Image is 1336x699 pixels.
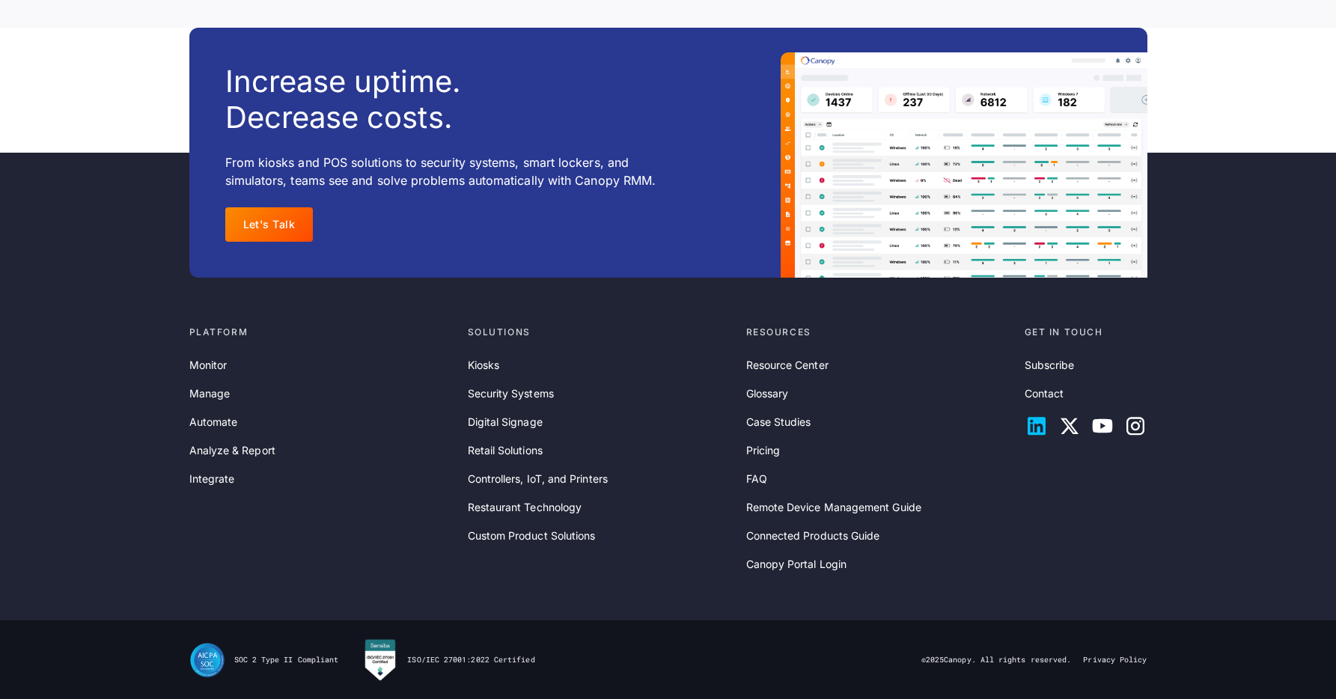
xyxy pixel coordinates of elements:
[189,471,235,487] a: Integrate
[225,207,314,242] a: Let's Talk
[746,556,847,573] a: Canopy Portal Login
[1025,357,1075,373] a: Subscribe
[362,638,398,682] img: Canopy RMM is Sensiba Certified for ISO/IEC
[468,528,596,544] a: Custom Product Solutions
[189,326,456,339] div: Platform
[746,385,789,402] a: Glossary
[746,326,1013,339] div: Resources
[234,655,339,665] div: SOC 2 Type II Compliant
[781,52,1147,278] img: A Canopy dashboard example
[746,528,880,544] a: Connected Products Guide
[189,442,275,459] a: Analyze & Report
[746,471,767,487] a: FAQ
[189,642,225,678] img: SOC II Type II Compliance Certification for Canopy Remote Device Management
[189,414,238,430] a: Automate
[468,471,608,487] a: Controllers, IoT, and Printers
[926,655,944,665] span: 2025
[746,442,781,459] a: Pricing
[1083,655,1147,665] a: Privacy Policy
[1025,326,1147,339] div: Get in touch
[189,357,228,373] a: Monitor
[407,655,534,665] div: ISO/IEC 27001:2022 Certified
[746,414,811,430] a: Case Studies
[468,499,582,516] a: Restaurant Technology
[468,442,543,459] a: Retail Solutions
[225,64,461,135] h3: Increase uptime. Decrease costs.
[746,499,921,516] a: Remote Device Management Guide
[921,655,1072,665] div: © Canopy. All rights reserved.
[468,357,499,373] a: Kiosks
[225,153,686,189] p: From kiosks and POS solutions to security systems, smart lockers, and simulators, teams see and s...
[468,326,734,339] div: Solutions
[468,385,554,402] a: Security Systems
[468,414,543,430] a: Digital Signage
[189,385,230,402] a: Manage
[1025,385,1064,402] a: Contact
[746,357,829,373] a: Resource Center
